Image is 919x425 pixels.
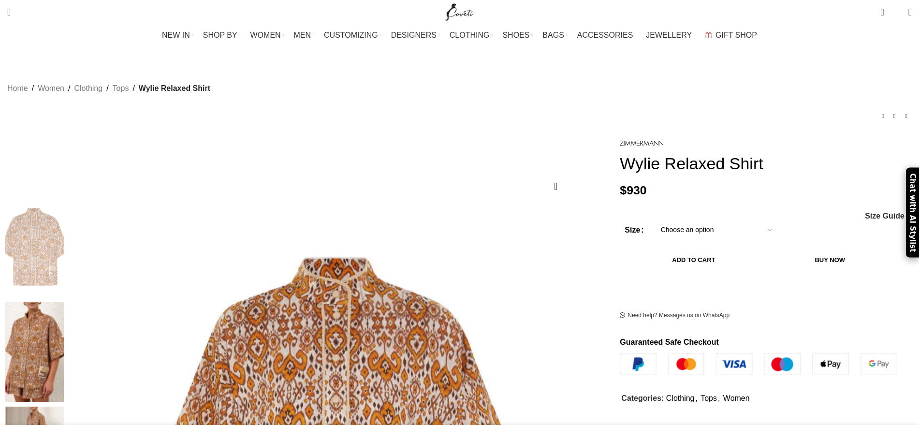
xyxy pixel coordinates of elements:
[162,26,193,45] a: NEW IN
[294,26,314,45] a: MEN
[113,82,129,95] a: Tops
[7,82,210,95] nav: Breadcrumb
[768,250,892,270] button: Buy now
[294,30,311,40] span: MEN
[877,110,889,122] a: Previous product
[893,10,901,17] span: 0
[324,26,381,45] a: CUSTOMIZING
[391,26,440,45] a: DESIGNERS
[875,2,889,22] a: 0
[666,394,695,402] a: Clothing
[646,26,695,45] a: JEWELLERY
[391,30,437,40] span: DESIGNERS
[864,212,904,220] a: Size Guide
[443,7,476,15] a: Site logo
[900,110,912,122] a: Next product
[715,30,757,40] span: GIFT SHOP
[620,353,897,375] img: guaranteed-safe-checkout-bordered.j
[620,338,719,346] strong: Guaranteed Safe Checkout
[450,26,493,45] a: CLOTHING
[718,392,720,405] span: ,
[700,394,717,402] a: Tops
[203,30,237,40] span: SHOP BY
[2,2,15,22] a: Search
[542,26,567,45] a: BAGS
[620,141,663,146] img: Zimmermann
[250,30,281,40] span: WOMEN
[250,26,284,45] a: WOMEN
[625,250,762,270] button: Add to cart
[7,82,28,95] a: Home
[577,26,637,45] a: ACCESSORIES
[203,26,241,45] a: SHOP BY
[5,302,64,402] img: Zimmermann dresses
[723,394,750,402] a: Women
[881,5,889,12] span: 0
[620,184,646,197] bdi: 930
[620,154,912,174] h1: Wylie Relaxed Shirt
[620,312,729,320] a: Need help? Messages us on WhatsApp
[2,26,917,45] div: Main navigation
[5,197,64,297] img: Zimmermann dress
[450,30,490,40] span: CLOTHING
[705,32,712,38] img: GiftBag
[139,82,210,95] span: Wylie Relaxed Shirt
[162,30,190,40] span: NEW IN
[38,82,64,95] a: Women
[705,26,757,45] a: GIFT SHOP
[324,30,378,40] span: CUSTOMIZING
[502,30,529,40] span: SHOES
[74,82,102,95] a: Clothing
[891,2,901,22] div: My Wishlist
[646,30,692,40] span: JEWELLERY
[620,184,627,197] span: $
[502,26,533,45] a: SHOES
[625,224,643,236] label: Size
[696,392,698,405] span: ,
[542,30,564,40] span: BAGS
[621,394,664,402] span: Categories:
[577,30,633,40] span: ACCESSORIES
